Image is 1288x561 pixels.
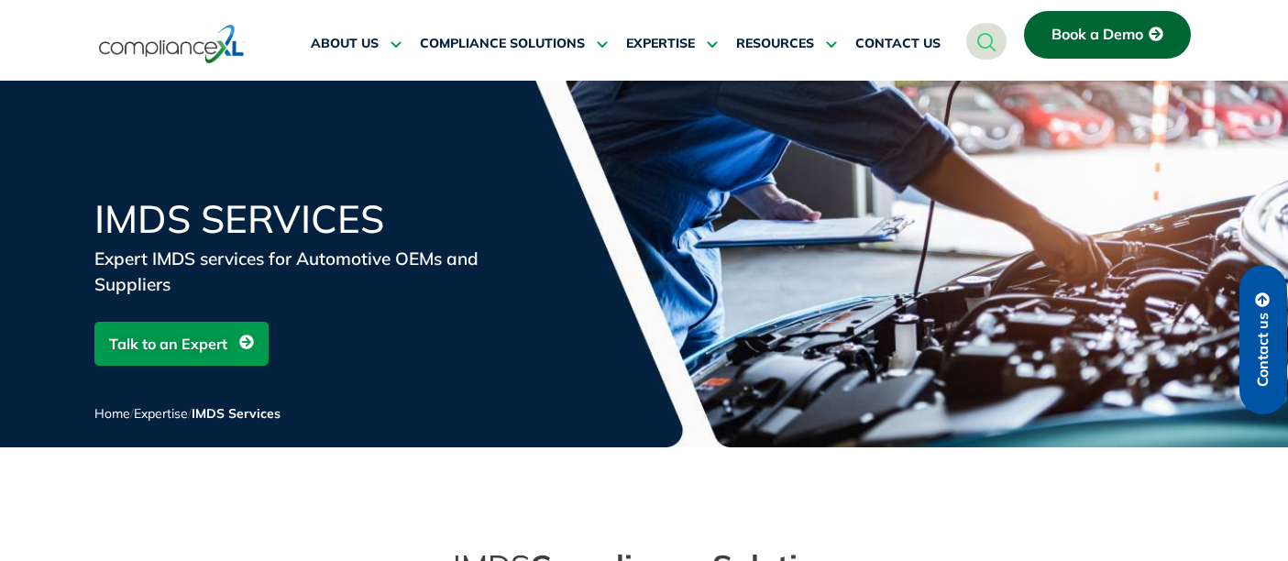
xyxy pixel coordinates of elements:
[1255,313,1271,387] span: Contact us
[311,22,402,66] a: ABOUT US
[94,200,534,238] h1: IMDS Services
[94,405,281,422] span: / /
[311,36,379,52] span: ABOUT US
[736,22,837,66] a: RESOURCES
[626,22,718,66] a: EXPERTISE
[1239,265,1287,414] a: Contact us
[94,246,534,297] div: Expert IMDS services for Automotive OEMs and Suppliers
[420,36,585,52] span: COMPLIANCE SOLUTIONS
[192,405,281,422] span: IMDS Services
[94,322,269,366] a: Talk to an Expert
[134,405,188,422] a: Expertise
[94,405,130,422] a: Home
[1024,11,1191,59] a: Book a Demo
[966,23,1007,60] a: navsearch-button
[855,36,941,52] span: CONTACT US
[99,23,245,65] img: logo-one.svg
[626,36,695,52] span: EXPERTISE
[1051,27,1143,43] span: Book a Demo
[855,22,941,66] a: CONTACT US
[109,326,227,361] span: Talk to an Expert
[736,36,814,52] span: RESOURCES
[420,22,608,66] a: COMPLIANCE SOLUTIONS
